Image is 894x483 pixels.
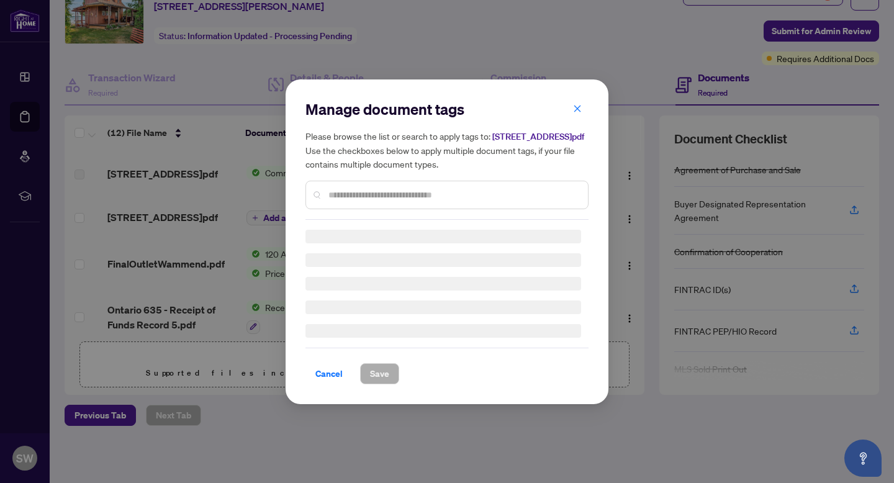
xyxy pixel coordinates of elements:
h5: Please browse the list or search to apply tags to: Use the checkboxes below to apply multiple doc... [305,129,589,171]
button: Cancel [305,363,353,384]
span: Cancel [315,364,343,384]
h2: Manage document tags [305,99,589,119]
span: close [573,104,582,112]
button: Save [360,363,399,384]
span: [STREET_ADDRESS]pdf [492,131,584,142]
button: Open asap [844,440,882,477]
